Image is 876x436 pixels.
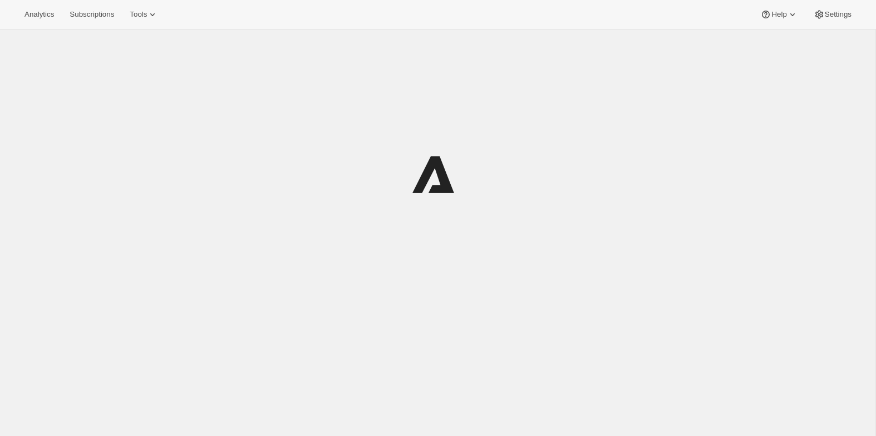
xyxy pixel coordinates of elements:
button: Help [754,7,804,22]
span: Tools [130,10,147,19]
button: Settings [807,7,858,22]
button: Tools [123,7,165,22]
span: Analytics [24,10,54,19]
span: Settings [825,10,852,19]
button: Analytics [18,7,61,22]
span: Help [771,10,786,19]
button: Subscriptions [63,7,121,22]
span: Subscriptions [70,10,114,19]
